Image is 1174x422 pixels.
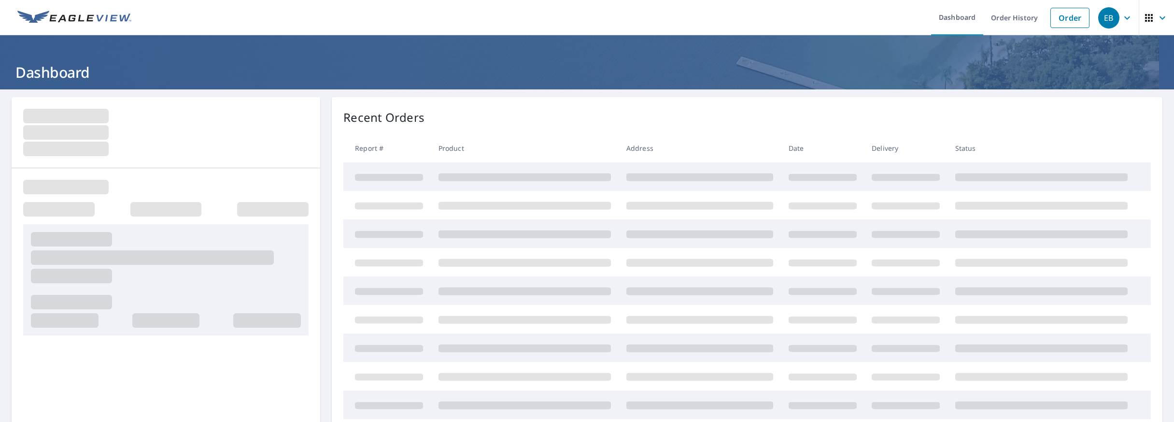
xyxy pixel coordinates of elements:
[781,134,864,162] th: Date
[619,134,781,162] th: Address
[17,11,131,25] img: EV Logo
[864,134,948,162] th: Delivery
[343,134,431,162] th: Report #
[1098,7,1119,29] div: EB
[1050,8,1089,28] a: Order
[343,109,424,126] p: Recent Orders
[12,62,1162,82] h1: Dashboard
[431,134,619,162] th: Product
[948,134,1135,162] th: Status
